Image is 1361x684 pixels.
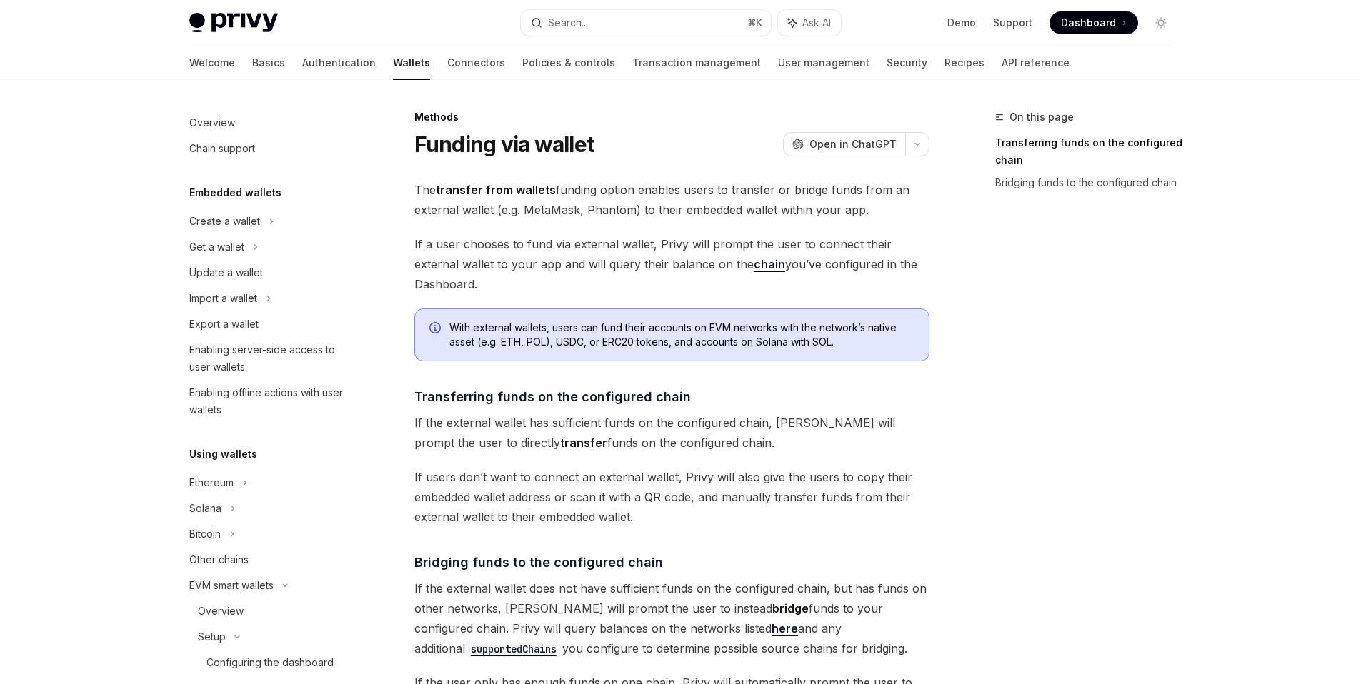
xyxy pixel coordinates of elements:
a: Dashboard [1050,11,1138,34]
span: Dashboard [1061,16,1116,30]
div: Ethereum [189,474,234,491]
span: Transferring funds on the configured chain [414,387,691,406]
span: If users don’t want to connect an external wallet, Privy will also give the users to copy their e... [414,467,929,527]
strong: transfer [560,436,607,450]
a: Other chains [178,547,361,573]
a: Security [887,46,927,80]
a: API reference [1002,46,1070,80]
div: Import a wallet [189,290,257,307]
span: On this page [1009,109,1074,126]
button: Ask AI [778,10,841,36]
img: light logo [189,13,278,33]
strong: bridge [772,601,809,615]
span: ⌘ K [747,17,762,29]
a: Enabling offline actions with user wallets [178,380,361,423]
div: Configuring the dashboard [206,654,334,671]
button: Toggle dark mode [1150,11,1172,34]
a: Overview [178,598,361,624]
code: supportedChains [465,641,562,657]
a: User management [778,46,869,80]
div: Other chains [189,551,249,568]
a: Wallets [393,46,430,80]
a: Bridging funds to the configured chain [995,171,1184,194]
a: Transaction management [632,46,761,80]
div: Update a wallet [189,264,263,281]
a: Support [993,16,1032,30]
div: Get a wallet [189,238,244,256]
div: Create a wallet [189,213,260,230]
div: Solana [189,500,221,517]
a: Configuring the dashboard [178,650,361,675]
div: Export a wallet [189,316,259,333]
a: Enabling server-side access to user wallets [178,337,361,380]
span: Ask AI [802,16,831,30]
div: Chain support [189,140,255,157]
a: Recipes [944,46,984,80]
div: Enabling server-side access to user wallets [189,341,352,376]
div: Setup [198,628,226,645]
a: Basics [252,46,285,80]
a: Overview [178,110,361,136]
div: Search... [548,14,588,31]
div: Methods [414,110,929,124]
a: chain [754,257,785,272]
span: Open in ChatGPT [809,137,897,151]
a: Chain support [178,136,361,161]
div: Overview [189,114,235,131]
a: Update a wallet [178,260,361,286]
button: Open in ChatGPT [783,132,905,156]
div: Bitcoin [189,525,221,543]
div: EVM smart wallets [189,577,274,594]
a: here [772,621,798,636]
a: Authentication [302,46,376,80]
strong: transfer from wallets [436,183,556,197]
h5: Using wallets [189,446,257,463]
svg: Info [429,322,444,336]
a: Welcome [189,46,235,80]
a: supportedChains [465,641,562,655]
a: Export a wallet [178,311,361,337]
a: Transferring funds on the configured chain [995,131,1184,171]
a: Policies & controls [522,46,615,80]
div: Enabling offline actions with user wallets [189,384,352,418]
a: Demo [947,16,976,30]
a: Connectors [447,46,505,80]
span: Bridging funds to the configured chain [414,553,663,572]
h5: Embedded wallets [189,184,281,201]
div: Overview [198,603,244,620]
button: Search...⌘K [521,10,771,36]
span: The funding option enables users to transfer or bridge funds from an external wallet (e.g. MetaMa... [414,180,929,220]
span: If a user chooses to fund via external wallet, Privy will prompt the user to connect their extern... [414,234,929,294]
span: If the external wallet has sufficient funds on the configured chain, [PERSON_NAME] will prompt th... [414,413,929,453]
span: With external wallets, users can fund their accounts on EVM networks with the network’s native as... [449,321,914,349]
span: If the external wallet does not have sufficient funds on the configured chain, but has funds on o... [414,578,929,658]
h1: Funding via wallet [414,131,594,157]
